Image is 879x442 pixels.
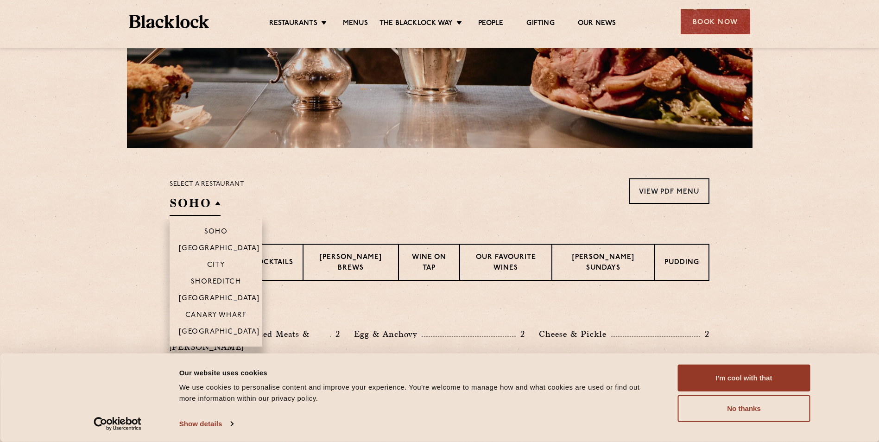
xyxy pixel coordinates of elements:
a: Restaurants [269,19,317,29]
a: View PDF Menu [629,178,709,204]
h3: Pre Chop Bites [170,304,709,316]
a: Menus [343,19,368,29]
p: Select a restaurant [170,178,244,190]
div: We use cookies to personalise content and improve your experience. You're welcome to manage how a... [179,382,657,404]
a: People [478,19,503,29]
p: [PERSON_NAME] Brews [313,253,389,274]
h2: SOHO [170,195,221,216]
p: Cheese & Pickle [539,328,611,341]
p: Wine on Tap [408,253,449,274]
p: 2 [331,328,340,340]
p: [GEOGRAPHIC_DATA] [179,295,260,304]
button: I'm cool with that [678,365,810,391]
a: The Blacklock Way [379,19,453,29]
p: [GEOGRAPHIC_DATA] [179,245,260,254]
p: Egg & Anchovy [354,328,422,341]
p: [PERSON_NAME] Sundays [562,253,645,274]
img: BL_Textured_Logo-footer-cropped.svg [129,15,209,28]
p: Shoreditch [191,278,241,287]
div: Our website uses cookies [179,367,657,378]
p: Canary Wharf [185,311,247,321]
p: 2 [700,328,709,340]
a: Our News [578,19,616,29]
button: No thanks [678,395,810,422]
div: Book Now [681,9,750,34]
p: Cocktails [252,258,293,269]
a: Gifting [526,19,554,29]
p: Our favourite wines [469,253,543,274]
p: Pudding [664,258,699,269]
a: Show details [179,417,233,431]
a: Usercentrics Cookiebot - opens in a new window [77,417,158,431]
p: [GEOGRAPHIC_DATA] [179,328,260,337]
p: 2 [516,328,525,340]
p: City [207,261,225,271]
p: Soho [204,228,228,237]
